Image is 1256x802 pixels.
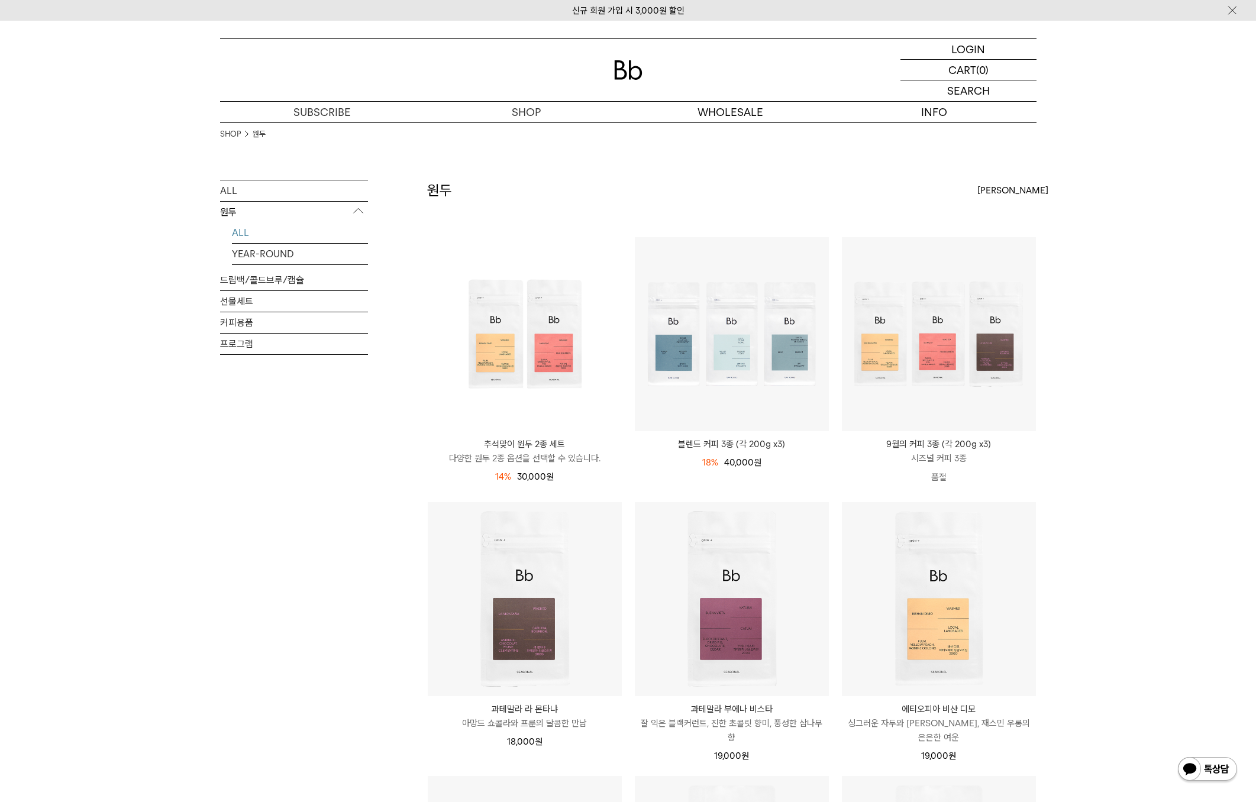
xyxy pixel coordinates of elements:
[842,437,1036,451] p: 9월의 커피 3종 (각 200g x3)
[921,751,956,761] span: 19,000
[220,291,368,312] a: 선물세트
[428,237,622,431] img: 추석맞이 원두 2종 세트
[628,102,832,122] p: WHOLESALE
[842,716,1036,745] p: 싱그러운 자두와 [PERSON_NAME], 재스민 우롱의 은은한 여운
[754,457,761,468] span: 원
[741,751,749,761] span: 원
[842,437,1036,465] a: 9월의 커피 3종 (각 200g x3) 시즈널 커피 3종
[546,471,554,482] span: 원
[951,39,985,59] p: LOGIN
[220,180,368,201] a: ALL
[507,736,543,747] span: 18,000
[948,60,976,80] p: CART
[635,716,829,745] p: 잘 익은 블랙커런트, 진한 초콜릿 향미, 풍성한 삼나무 향
[253,128,266,140] a: 원두
[232,222,368,243] a: ALL
[832,102,1037,122] p: INFO
[724,457,761,468] span: 40,000
[427,180,452,200] h2: 원두
[220,270,368,290] a: 드립백/콜드브루/캡슐
[635,702,829,716] p: 과테말라 부에나 비스타
[948,751,956,761] span: 원
[220,102,424,122] a: SUBSCRIBE
[714,751,749,761] span: 19,000
[842,702,1036,745] a: 에티오피아 비샨 디모 싱그러운 자두와 [PERSON_NAME], 재스민 우롱의 은은한 여운
[702,455,718,470] div: 18%
[220,312,368,333] a: 커피용품
[635,702,829,745] a: 과테말라 부에나 비스타 잘 익은 블랙커런트, 진한 초콜릿 향미, 풍성한 삼나무 향
[428,437,622,451] p: 추석맞이 원두 2종 세트
[428,702,622,716] p: 과테말라 라 몬타냐
[232,244,368,264] a: YEAR-ROUND
[495,470,511,484] div: 14%
[220,334,368,354] a: 프로그램
[842,451,1036,465] p: 시즈널 커피 3종
[900,39,1037,60] a: LOGIN
[428,437,622,465] a: 추석맞이 원두 2종 세트 다양한 원두 2종 옵션을 선택할 수 있습니다.
[535,736,543,747] span: 원
[614,60,642,80] img: 로고
[976,60,989,80] p: (0)
[635,237,829,431] img: 블렌드 커피 3종 (각 200g x3)
[842,502,1036,696] img: 에티오피아 비샨 디모
[220,202,368,223] p: 원두
[232,265,368,286] a: SEASONAL
[1177,756,1238,784] img: 카카오톡 채널 1:1 채팅 버튼
[635,437,829,451] a: 블렌드 커피 3종 (각 200g x3)
[220,128,241,140] a: SHOP
[900,60,1037,80] a: CART (0)
[428,702,622,730] a: 과테말라 라 몬타냐 아망드 쇼콜라와 프룬의 달콤한 만남
[517,471,554,482] span: 30,000
[842,465,1036,489] p: 품절
[428,716,622,730] p: 아망드 쇼콜라와 프룬의 달콤한 만남
[842,237,1036,431] img: 9월의 커피 3종 (각 200g x3)
[428,451,622,465] p: 다양한 원두 2종 옵션을 선택할 수 있습니다.
[428,502,622,696] img: 과테말라 라 몬타냐
[842,702,1036,716] p: 에티오피아 비샨 디모
[572,5,684,16] a: 신규 회원 가입 시 3,000원 할인
[635,502,829,696] img: 과테말라 부에나 비스타
[947,80,990,101] p: SEARCH
[424,102,628,122] a: SHOP
[977,183,1048,198] span: [PERSON_NAME]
